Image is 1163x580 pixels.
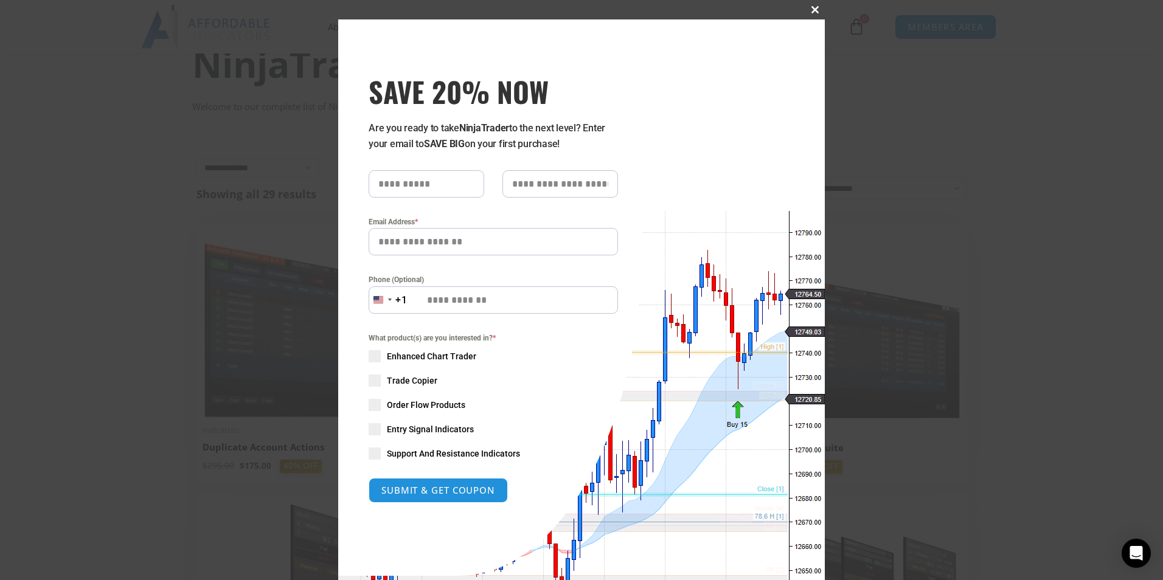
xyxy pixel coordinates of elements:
[395,292,408,308] div: +1
[369,447,618,460] label: Support And Resistance Indicators
[369,216,618,228] label: Email Address
[369,274,618,286] label: Phone (Optional)
[387,423,474,435] span: Entry Signal Indicators
[1122,539,1151,568] div: Open Intercom Messenger
[369,399,618,411] label: Order Flow Products
[369,423,618,435] label: Entry Signal Indicators
[369,286,408,314] button: Selected country
[387,399,465,411] span: Order Flow Products
[369,120,618,152] p: Are you ready to take to the next level? Enter your email to on your first purchase!
[369,74,618,108] span: SAVE 20% NOW
[369,375,618,387] label: Trade Copier
[387,350,476,362] span: Enhanced Chart Trader
[459,122,509,134] strong: NinjaTrader
[369,332,618,344] span: What product(s) are you interested in?
[424,138,465,150] strong: SAVE BIG
[387,375,437,387] span: Trade Copier
[369,350,618,362] label: Enhanced Chart Trader
[369,478,508,503] button: SUBMIT & GET COUPON
[387,447,520,460] span: Support And Resistance Indicators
